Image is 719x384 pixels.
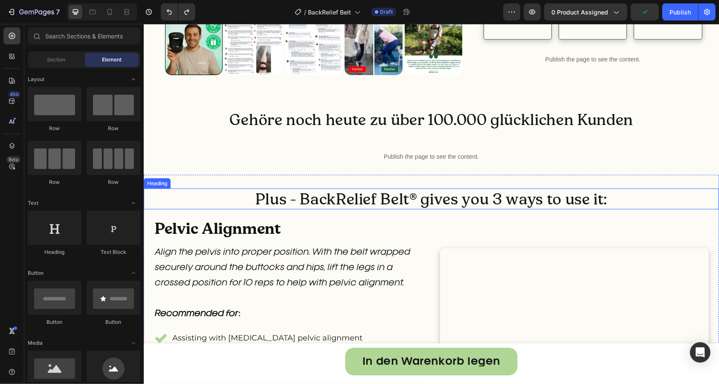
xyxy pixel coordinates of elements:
button: 7 [3,3,64,20]
p: Assisting with [MEDICAL_DATA] pelvic alignment [29,308,219,320]
div: Publish [670,8,691,17]
div: Beta [6,156,20,163]
div: Heading [28,248,81,256]
span: Layout [28,76,44,83]
div: Button [28,318,81,326]
p: Publish the page to see the content. [28,128,548,137]
strong: Recommended for: [12,286,97,294]
iframe: To enrich screen reader interactions, please activate Accessibility in Grammarly extension settings [144,24,719,384]
div: Row [87,125,140,132]
button: Publish [662,3,698,20]
p: Align the pelvis into proper position. With the belt wrapped securely around the buttocks and hip... [12,221,278,298]
div: Row [87,178,140,186]
div: Row [28,178,81,186]
div: Heading [2,156,25,163]
span: Section [47,56,66,64]
p: Publish the page to see the content. [340,31,559,40]
p: In den Warenkorb legen [219,333,357,343]
span: 0 product assigned [551,8,608,17]
span: Toggle open [127,266,140,280]
span: Toggle open [127,336,140,350]
span: Draft [380,8,393,16]
div: Row [28,125,81,132]
span: BackRelief Belt [308,8,351,17]
div: Text Block [87,248,140,256]
a: In den Warenkorb legen [201,324,374,352]
div: Button [87,318,140,326]
p: 7 [56,7,60,17]
button: 0 product assigned [544,3,627,20]
div: Open Intercom Messenger [690,342,710,363]
span: Text [28,199,38,207]
span: Toggle open [127,196,140,210]
span: Media [28,339,43,347]
button: Carousel Back Arrow [28,17,38,28]
input: Search Sections & Elements [28,27,140,44]
button: Carousel Next Arrow [302,17,312,28]
span: Button [28,269,43,277]
span: / [304,8,306,17]
span: Toggle open [127,73,140,86]
span: Element [102,56,122,64]
h2: Pelvic Alignment [11,194,279,216]
div: Undo/Redo [161,3,195,20]
div: 450 [8,91,20,98]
